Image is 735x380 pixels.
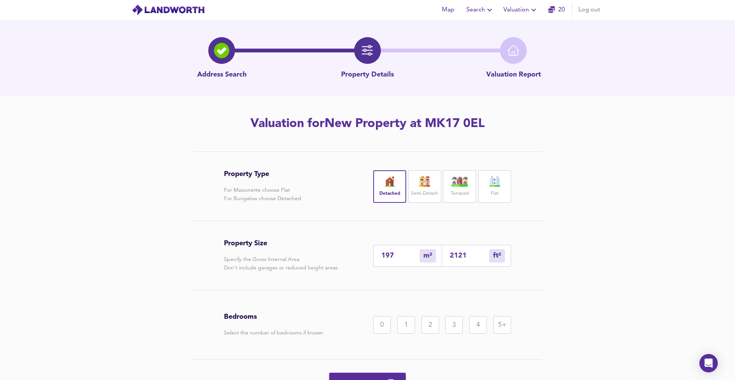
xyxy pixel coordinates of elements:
img: search-icon [214,43,229,58]
img: logo [132,4,205,16]
input: Sqft [450,251,489,259]
div: Terraced [443,170,476,203]
div: 0 [373,316,391,334]
label: Terraced [451,189,469,199]
div: Flat [478,170,511,203]
p: Address Search [197,70,247,80]
div: 5+ [493,316,511,334]
span: Valuation [503,5,538,15]
h3: Property Type [224,170,301,178]
label: Detached [379,189,400,199]
div: 3 [445,316,463,334]
button: Valuation [500,2,541,18]
img: flat-icon [485,176,504,187]
img: house-icon [415,176,434,187]
button: Search [463,2,497,18]
p: Valuation Report [486,70,541,80]
div: Detached [373,170,406,203]
p: Select the number of bedrooms if known [224,329,323,337]
img: house-icon [450,176,469,187]
h3: Bedrooms [224,313,323,321]
div: Open Intercom Messenger [699,354,718,372]
p: For Maisonette choose Flat For Bungalow choose Detached [224,186,301,203]
p: Specify the Gross Internal Area Don't include garages or reduced height areas [224,255,338,272]
input: Enter sqm [381,251,420,259]
button: 20 [544,2,569,18]
label: Flat [491,189,498,199]
h3: Property Size [224,239,338,248]
div: 1 [397,316,415,334]
img: filter-icon [362,45,373,56]
div: m² [420,249,436,263]
img: home-icon [508,45,519,56]
label: Semi-Detach [411,189,438,199]
div: m² [489,249,505,263]
span: Log out [578,5,600,15]
button: Log out [575,2,603,18]
div: 2 [421,316,439,334]
p: Property Details [341,70,394,80]
div: 4 [469,316,487,334]
img: house-icon [380,176,399,187]
h2: Valuation for New Property at MK17 0EL [151,116,584,132]
div: Semi-Detach [408,170,441,203]
a: 20 [548,5,565,15]
button: Map [436,2,460,18]
span: Search [466,5,494,15]
span: Map [439,5,457,15]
